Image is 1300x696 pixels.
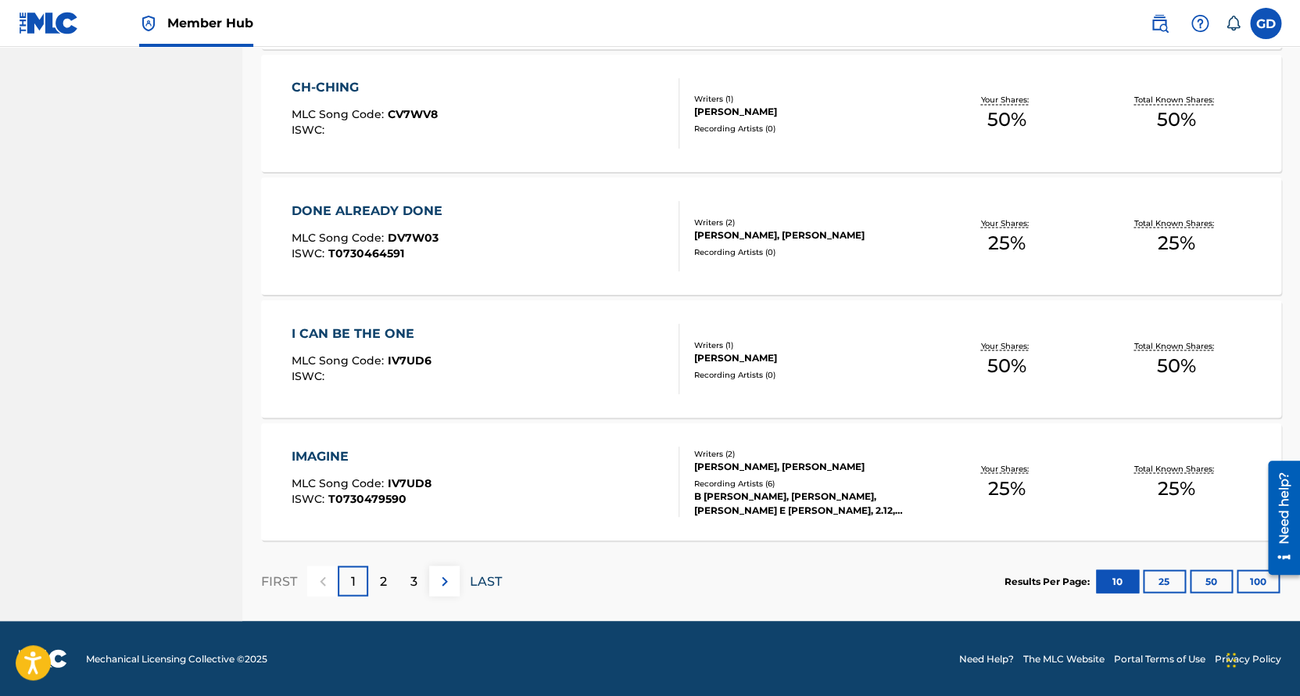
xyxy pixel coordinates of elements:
[1150,14,1169,33] img: search
[292,491,328,505] span: ISWC :
[694,105,922,119] div: [PERSON_NAME]
[980,217,1032,228] p: Your Shares:
[1190,569,1233,593] button: 50
[987,228,1025,257] span: 25 %
[1143,569,1186,593] button: 25
[1225,16,1241,31] div: Notifications
[980,339,1032,351] p: Your Shares:
[694,216,922,228] div: Writers ( 2 )
[1005,574,1094,588] p: Results Per Page:
[388,107,438,121] span: CV7WV8
[1134,94,1218,106] p: Total Known Shares:
[980,462,1032,474] p: Your Shares:
[694,447,922,459] div: Writers ( 2 )
[261,423,1281,540] a: IMAGINEMLC Song Code:IV7UD8ISWC:T0730479590Writers (2)[PERSON_NAME], [PERSON_NAME]Recording Artis...
[694,489,922,517] div: B [PERSON_NAME], [PERSON_NAME], [PERSON_NAME] E [PERSON_NAME], 2.12, [PERSON_NAME]
[1157,474,1194,502] span: 25 %
[380,572,387,590] p: 2
[1222,621,1300,696] iframe: Chat Widget
[1134,217,1218,228] p: Total Known Shares:
[261,55,1281,172] a: CH-CHINGMLC Song Code:CV7WV8ISWC:Writers (1)[PERSON_NAME]Recording Artists (0)Your Shares:50%Tota...
[1237,569,1280,593] button: 100
[1184,8,1216,39] div: Help
[1215,651,1281,666] a: Privacy Policy
[410,572,417,590] p: 3
[292,78,438,97] div: CH-CHING
[987,106,1026,134] span: 50 %
[694,123,922,135] div: Recording Artists ( 0 )
[167,14,253,32] span: Member Hub
[1156,351,1195,379] span: 50 %
[292,246,328,260] span: ISWC :
[694,477,922,489] div: Recording Artists ( 6 )
[435,572,454,590] img: right
[1023,651,1105,666] a: The MLC Website
[19,12,79,34] img: MLC Logo
[980,94,1032,106] p: Your Shares:
[694,368,922,380] div: Recording Artists ( 0 )
[1250,8,1281,39] div: User Menu
[292,230,388,244] span: MLC Song Code :
[328,491,406,505] span: T0730479590
[987,474,1025,502] span: 25 %
[1134,339,1218,351] p: Total Known Shares:
[86,651,267,666] span: Mechanical Licensing Collective © 2025
[139,14,158,33] img: Top Rightsholder
[1114,651,1205,666] a: Portal Terms of Use
[694,93,922,105] div: Writers ( 1 )
[1227,637,1236,683] div: Drag
[19,649,67,668] img: logo
[1096,569,1139,593] button: 10
[959,651,1014,666] a: Need Help?
[292,324,432,343] div: I CAN BE THE ONE
[694,228,922,242] div: [PERSON_NAME], [PERSON_NAME]
[694,246,922,257] div: Recording Artists ( 0 )
[292,368,328,382] span: ISWC :
[388,353,432,367] span: IV7UD6
[261,572,297,590] p: FIRST
[261,178,1281,295] a: DONE ALREADY DONEMLC Song Code:DV7W03ISWC:T0730464591Writers (2)[PERSON_NAME], [PERSON_NAME]Recor...
[987,351,1026,379] span: 50 %
[292,201,450,220] div: DONE ALREADY DONE
[261,300,1281,418] a: I CAN BE THE ONEMLC Song Code:IV7UD6ISWC:Writers (1)[PERSON_NAME]Recording Artists (0)Your Shares...
[1134,462,1218,474] p: Total Known Shares:
[1191,14,1209,33] img: help
[1156,106,1195,134] span: 50 %
[351,572,356,590] p: 1
[470,572,502,590] p: LAST
[694,350,922,364] div: [PERSON_NAME]
[292,353,388,367] span: MLC Song Code :
[694,339,922,350] div: Writers ( 1 )
[1256,454,1300,583] iframe: Resource Center
[1157,228,1194,257] span: 25 %
[292,475,388,490] span: MLC Song Code :
[694,459,922,473] div: [PERSON_NAME], [PERSON_NAME]
[292,107,388,121] span: MLC Song Code :
[328,246,404,260] span: T0730464591
[1144,8,1175,39] a: Public Search
[388,230,439,244] span: DV7W03
[388,475,432,490] span: IV7UD8
[292,123,328,137] span: ISWC :
[292,447,432,465] div: IMAGINE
